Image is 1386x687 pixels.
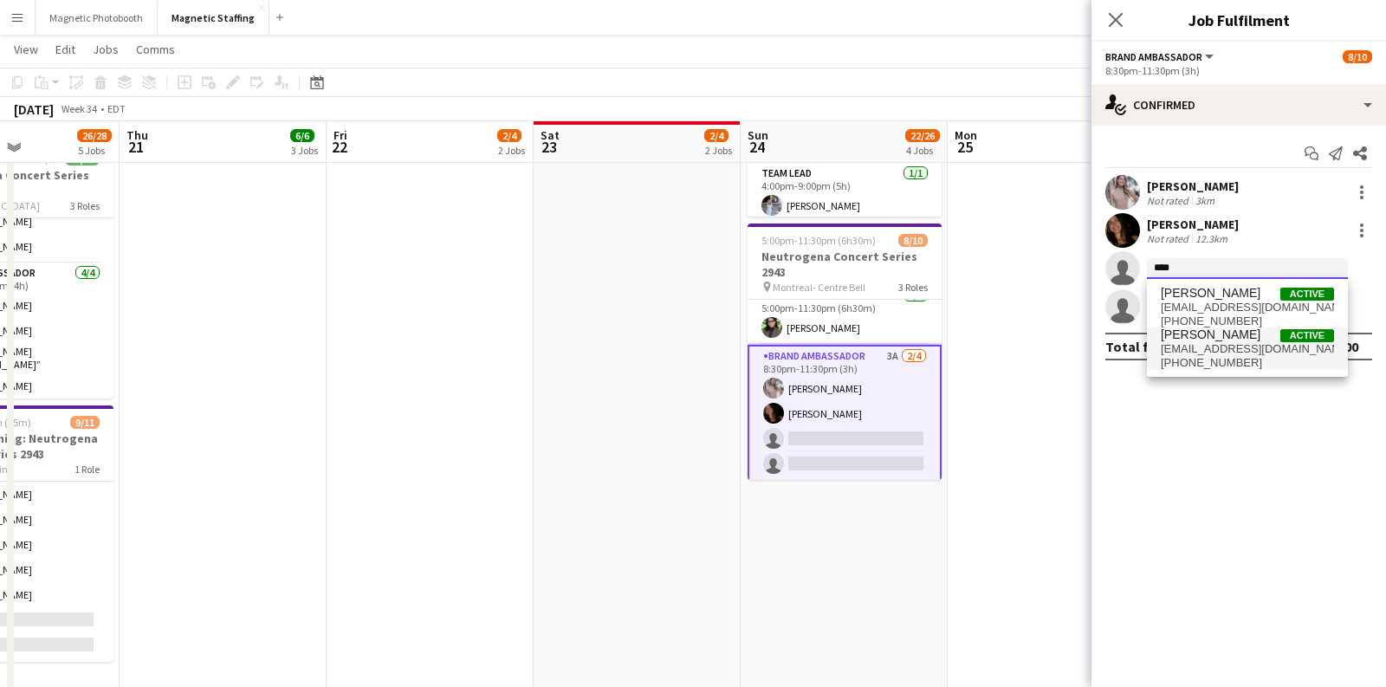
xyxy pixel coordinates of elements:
app-card-role: Team Lead1/14:00pm-9:00pm (5h)[PERSON_NAME] [748,164,942,223]
span: 22/26 [905,129,940,142]
div: Confirmed [1091,84,1386,126]
div: 3 Jobs [291,144,318,157]
span: Thu [126,127,148,143]
a: Edit [49,38,82,61]
h3: Job Fulfilment [1091,9,1386,31]
span: Active [1280,288,1334,301]
a: Jobs [86,38,126,61]
span: 6/6 [290,129,314,142]
span: Sun [748,127,768,143]
span: 21 [124,137,148,157]
span: Edit [55,42,75,57]
button: Brand Ambassador [1105,50,1216,63]
app-card-role: Brand Ambassador3A2/48:30pm-11:30pm (3h)[PERSON_NAME][PERSON_NAME] [748,345,942,483]
span: 8/10 [898,234,928,247]
span: 23 [538,137,560,157]
app-job-card: 5:00pm-11:30pm (6h30m)8/10Neutrogena Concert Series 2943 Montreal- Centre Bell3 Roles[PERSON_NAME... [748,224,942,480]
span: 24 [745,137,768,157]
div: 2 Jobs [498,144,525,157]
div: Not rated [1147,194,1192,207]
span: +15142206975 [1161,356,1334,370]
span: 5:00pm-11:30pm (6h30m) [761,234,876,247]
span: 9/11 [70,416,100,429]
span: Sat [541,127,560,143]
span: Montreal- Centre Bell [773,281,865,294]
a: View [7,38,45,61]
div: 3km [1192,194,1218,207]
div: Total fee [1105,338,1164,355]
div: Not rated [1147,232,1192,245]
h3: Neutrogena Concert Series 2943 [748,249,942,280]
span: Jobs [93,42,119,57]
div: EDT [107,102,126,115]
div: [DATE] [14,100,54,118]
div: 8:30pm-11:30pm (3h) [1105,64,1372,77]
span: 25 [952,137,977,157]
app-card-role: Team Lead1/15:00pm-11:30pm (6h30m)[PERSON_NAME] [748,286,942,345]
span: 2/4 [497,129,521,142]
span: Hiba Ichane [1161,286,1260,301]
span: Week 34 [57,102,100,115]
button: Magnetic Photobooth [36,1,158,35]
div: 5 Jobs [78,144,111,157]
span: ichanehiba123@gmail.com [1161,301,1334,314]
span: +15142582610 [1161,314,1334,328]
span: Hiba Mannou [1161,327,1260,342]
span: Mon [955,127,977,143]
span: 22 [331,137,347,157]
button: Magnetic Staffing [158,1,269,35]
span: 26/28 [77,129,112,142]
span: 3 Roles [898,281,928,294]
span: 1 Role [74,463,100,476]
div: [PERSON_NAME] [1147,217,1239,232]
span: Fri [334,127,347,143]
span: 3 Roles [70,199,100,212]
span: 2/4 [704,129,729,142]
span: View [14,42,38,57]
span: Comms [136,42,175,57]
span: Active [1280,329,1334,342]
div: 12.3km [1192,232,1231,245]
span: 8/10 [1343,50,1372,63]
div: [PERSON_NAME] [1147,178,1239,194]
span: hibagag@gmail.com [1161,342,1334,356]
div: 4 Jobs [906,144,939,157]
a: Comms [129,38,182,61]
div: 2 Jobs [705,144,732,157]
span: Brand Ambassador [1105,50,1202,63]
